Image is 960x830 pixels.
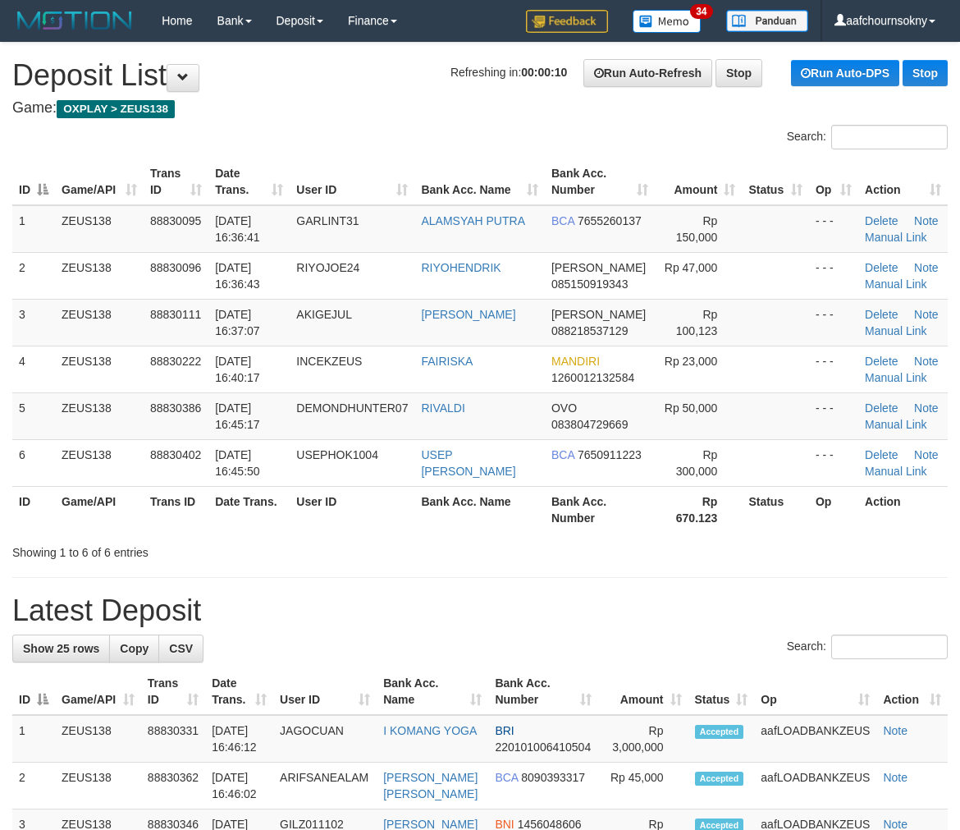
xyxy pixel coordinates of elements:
h1: Deposit List [12,59,948,92]
span: Rp 100,123 [676,308,718,337]
td: - - - [809,299,858,346]
span: [DATE] 16:36:41 [215,214,260,244]
a: Delete [865,261,898,274]
a: Delete [865,308,898,321]
a: [PERSON_NAME] [PERSON_NAME] [383,771,478,800]
th: Amount: activate to sort column ascending [598,668,688,715]
span: Copy 7650911223 to clipboard [578,448,642,461]
a: Note [914,401,939,415]
td: - - - [809,346,858,392]
td: ZEUS138 [55,715,141,763]
a: Run Auto-Refresh [583,59,712,87]
td: 3 [12,299,55,346]
a: Show 25 rows [12,635,110,663]
a: Note [914,355,939,368]
th: Game/API [55,486,144,533]
span: Copy 088218537129 to clipboard [551,324,628,337]
a: Delete [865,214,898,227]
input: Search: [831,125,948,149]
span: [PERSON_NAME] [551,261,646,274]
span: [PERSON_NAME] [551,308,646,321]
span: 88830111 [150,308,201,321]
span: OVO [551,401,577,415]
span: [DATE] 16:45:50 [215,448,260,478]
h4: Game: [12,100,948,117]
a: FAIRISKA [421,355,473,368]
td: [DATE] 16:46:02 [205,763,273,809]
span: Accepted [695,772,744,786]
span: Show 25 rows [23,642,99,655]
th: Bank Acc. Number [545,486,655,533]
span: Rp 150,000 [676,214,718,244]
span: [DATE] 16:37:07 [215,308,260,337]
a: Copy [109,635,159,663]
td: 88830331 [141,715,205,763]
th: ID [12,486,55,533]
span: Copy 8090393317 to clipboard [521,771,585,784]
a: Stop [715,59,762,87]
span: BCA [551,448,574,461]
th: Bank Acc. Name [414,486,545,533]
a: Manual Link [865,277,927,291]
th: ID: activate to sort column descending [12,668,55,715]
td: ZEUS138 [55,439,144,486]
a: [PERSON_NAME] [421,308,515,321]
span: [DATE] 16:45:17 [215,401,260,431]
th: User ID [290,486,414,533]
th: Rp 670.123 [655,486,742,533]
span: 88830096 [150,261,201,274]
span: Rp 23,000 [665,355,718,368]
td: ZEUS138 [55,252,144,299]
span: 34 [690,4,712,19]
th: Bank Acc. Number: activate to sort column ascending [545,158,655,205]
span: Copy 1260012132584 to clipboard [551,371,634,384]
th: Trans ID: activate to sort column ascending [144,158,208,205]
span: MANDIRI [551,355,600,368]
span: 88830095 [150,214,201,227]
img: Feedback.jpg [526,10,608,33]
span: OXPLAY > ZEUS138 [57,100,175,118]
a: Note [914,448,939,461]
th: Status: activate to sort column ascending [742,158,809,205]
span: BCA [551,214,574,227]
td: - - - [809,439,858,486]
td: - - - [809,205,858,253]
label: Search: [787,125,948,149]
span: DEMONDHUNTER07 [296,401,408,415]
h1: Latest Deposit [12,594,948,627]
span: Rp 47,000 [665,261,718,274]
a: Note [914,261,939,274]
a: Note [883,771,907,784]
a: USEP [PERSON_NAME] [421,448,515,478]
span: Accepted [695,725,744,739]
td: 2 [12,763,55,809]
span: Copy 220101006410504 to clipboard [495,741,591,754]
th: Status [742,486,809,533]
strong: 00:00:10 [521,66,567,79]
td: 2 [12,252,55,299]
a: Note [914,308,939,321]
span: Copy 083804729669 to clipboard [551,418,628,431]
a: I KOMANG YOGA [383,724,477,737]
th: Bank Acc. Name: activate to sort column ascending [377,668,488,715]
td: - - - [809,392,858,439]
span: Refreshing in: [450,66,567,79]
td: 6 [12,439,55,486]
th: Date Trans.: activate to sort column ascending [205,668,273,715]
span: 88830386 [150,401,201,415]
a: ALAMSYAH PUTRA [421,214,525,227]
th: Bank Acc. Number: activate to sort column ascending [488,668,597,715]
span: CSV [169,642,193,655]
th: User ID: activate to sort column ascending [290,158,414,205]
td: JAGOCUAN [273,715,377,763]
td: - - - [809,252,858,299]
td: Rp 3,000,000 [598,715,688,763]
a: Manual Link [865,371,927,384]
a: Note [883,724,907,737]
td: 88830362 [141,763,205,809]
th: User ID: activate to sort column ascending [273,668,377,715]
span: 88830222 [150,355,201,368]
div: Showing 1 to 6 of 6 entries [12,538,388,561]
td: ARIFSANEALAM [273,763,377,809]
a: Manual Link [865,465,927,478]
